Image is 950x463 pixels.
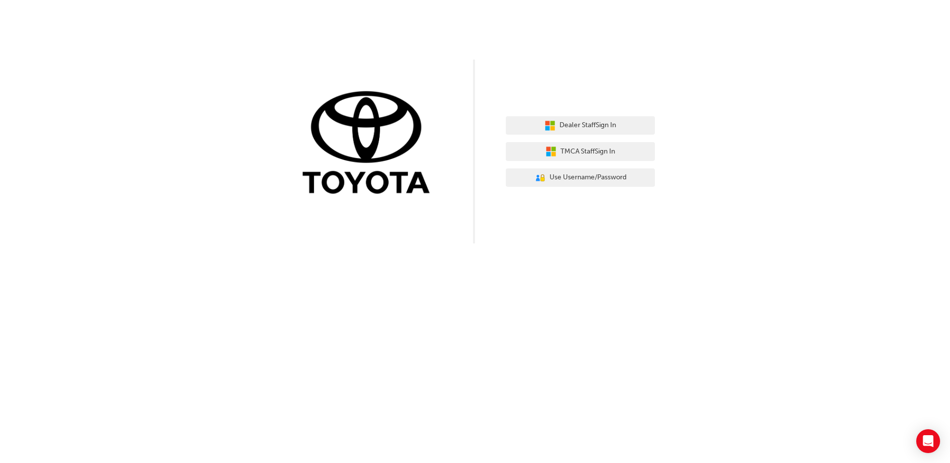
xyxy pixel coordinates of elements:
button: TMCA StaffSign In [506,142,655,161]
img: Trak [295,89,444,199]
span: Use Username/Password [550,172,627,183]
span: TMCA Staff Sign In [560,146,615,157]
span: Dealer Staff Sign In [559,120,616,131]
button: Use Username/Password [506,168,655,187]
button: Dealer StaffSign In [506,116,655,135]
div: Open Intercom Messenger [916,429,940,453]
